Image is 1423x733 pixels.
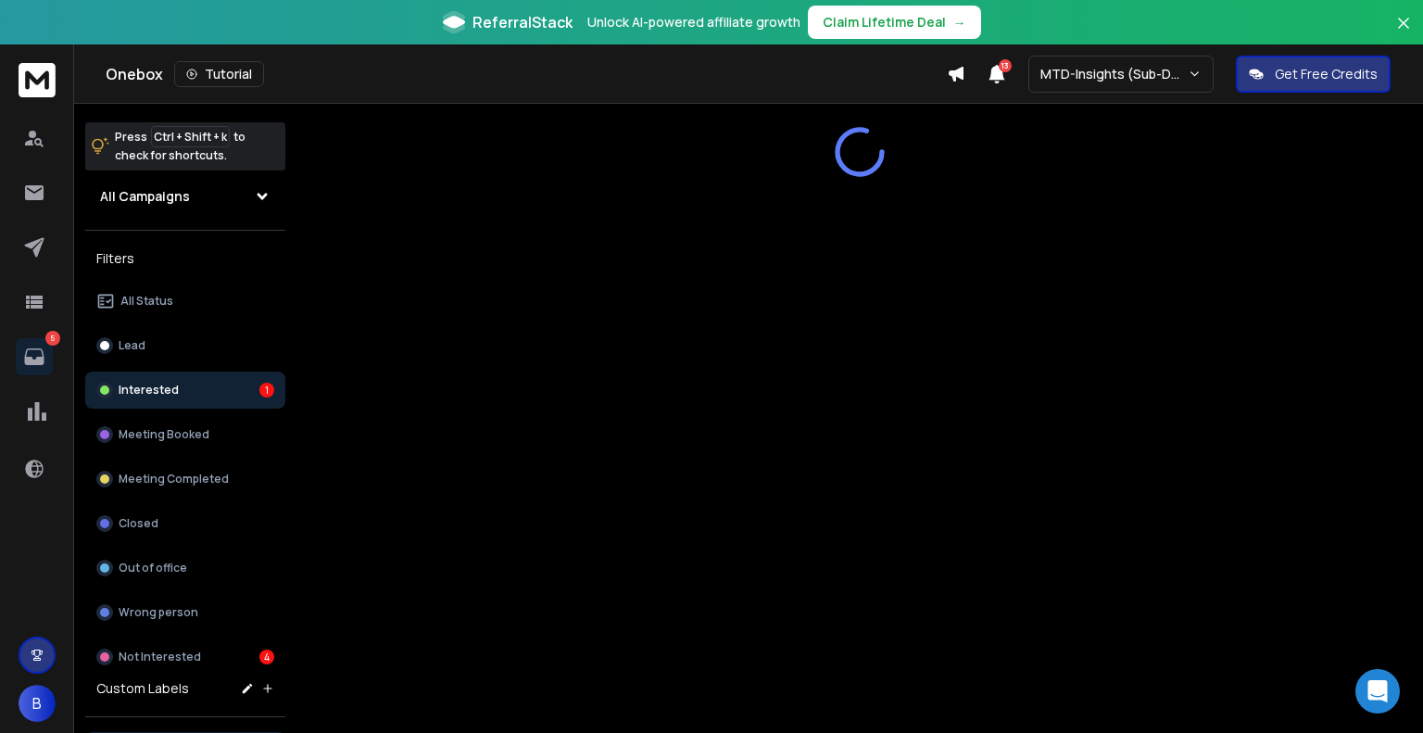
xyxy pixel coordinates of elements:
p: Press to check for shortcuts. [115,128,246,165]
button: B [19,685,56,722]
button: Meeting Booked [85,416,285,453]
p: Meeting Booked [119,427,209,442]
span: Ctrl + Shift + k [151,126,230,147]
span: 13 [999,59,1012,72]
button: Get Free Credits [1236,56,1391,93]
button: All Status [85,283,285,320]
button: Not Interested4 [85,638,285,676]
div: Onebox [106,61,947,87]
button: Lead [85,327,285,364]
p: Unlock AI-powered affiliate growth [587,13,800,32]
button: Claim Lifetime Deal→ [808,6,981,39]
button: Meeting Completed [85,461,285,498]
button: All Campaigns [85,178,285,215]
button: Close banner [1392,11,1416,56]
h3: Filters [85,246,285,272]
p: Out of office [119,561,187,575]
button: Closed [85,505,285,542]
a: 5 [16,338,53,375]
p: Meeting Completed [119,472,229,487]
p: Get Free Credits [1275,65,1378,83]
p: Not Interested [119,650,201,664]
p: MTD-Insights (Sub-Domains) [1040,65,1188,83]
span: → [953,13,966,32]
p: Lead [119,338,145,353]
div: 4 [259,650,274,664]
p: Wrong person [119,605,198,620]
h3: Custom Labels [96,679,189,698]
div: Open Intercom Messenger [1355,669,1400,714]
p: All Status [120,294,173,309]
button: Out of office [85,550,285,587]
h1: All Campaigns [100,187,190,206]
button: Tutorial [174,61,264,87]
p: Closed [119,516,158,531]
p: Interested [119,383,179,398]
span: ReferralStack [472,11,573,33]
p: 5 [45,331,60,346]
button: Interested1 [85,372,285,409]
div: 1 [259,383,274,398]
button: Wrong person [85,594,285,631]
